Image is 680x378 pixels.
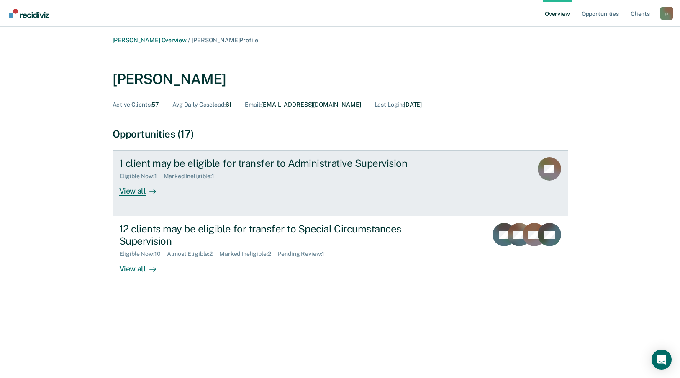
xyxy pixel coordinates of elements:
[245,101,261,108] span: Email :
[113,71,226,88] div: [PERSON_NAME]
[119,180,166,196] div: View all
[219,250,277,258] div: Marked Ineligible : 2
[119,258,166,274] div: View all
[164,173,221,180] div: Marked Ineligible : 1
[113,216,568,294] a: 12 clients may be eligible for transfer to Special Circumstances SupervisionEligible Now:10Almost...
[119,250,167,258] div: Eligible Now : 10
[375,101,422,108] div: [DATE]
[113,37,187,43] a: [PERSON_NAME] Overview
[113,101,152,108] span: Active Clients :
[660,7,673,20] button: Profile dropdown button
[660,7,673,20] div: p
[119,223,413,247] div: 12 clients may be eligible for transfer to Special Circumstances Supervision
[186,37,192,43] span: /
[119,157,413,169] div: 1 client may be eligible for transfer to Administrative Supervision
[167,250,219,258] div: Almost Eligible : 2
[113,128,568,140] div: Opportunities (17)
[113,101,159,108] div: 57
[172,101,225,108] span: Avg Daily Caseload :
[192,37,258,43] span: [PERSON_NAME] Profile
[113,150,568,216] a: 1 client may be eligible for transfer to Administrative SupervisionEligible Now:1Marked Ineligibl...
[172,101,231,108] div: 61
[245,101,361,108] div: [EMAIL_ADDRESS][DOMAIN_NAME]
[277,250,331,258] div: Pending Review : 1
[652,350,672,370] div: Open Intercom Messenger
[119,173,164,180] div: Eligible Now : 1
[9,9,49,18] img: Recidiviz
[375,101,404,108] span: Last Login :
